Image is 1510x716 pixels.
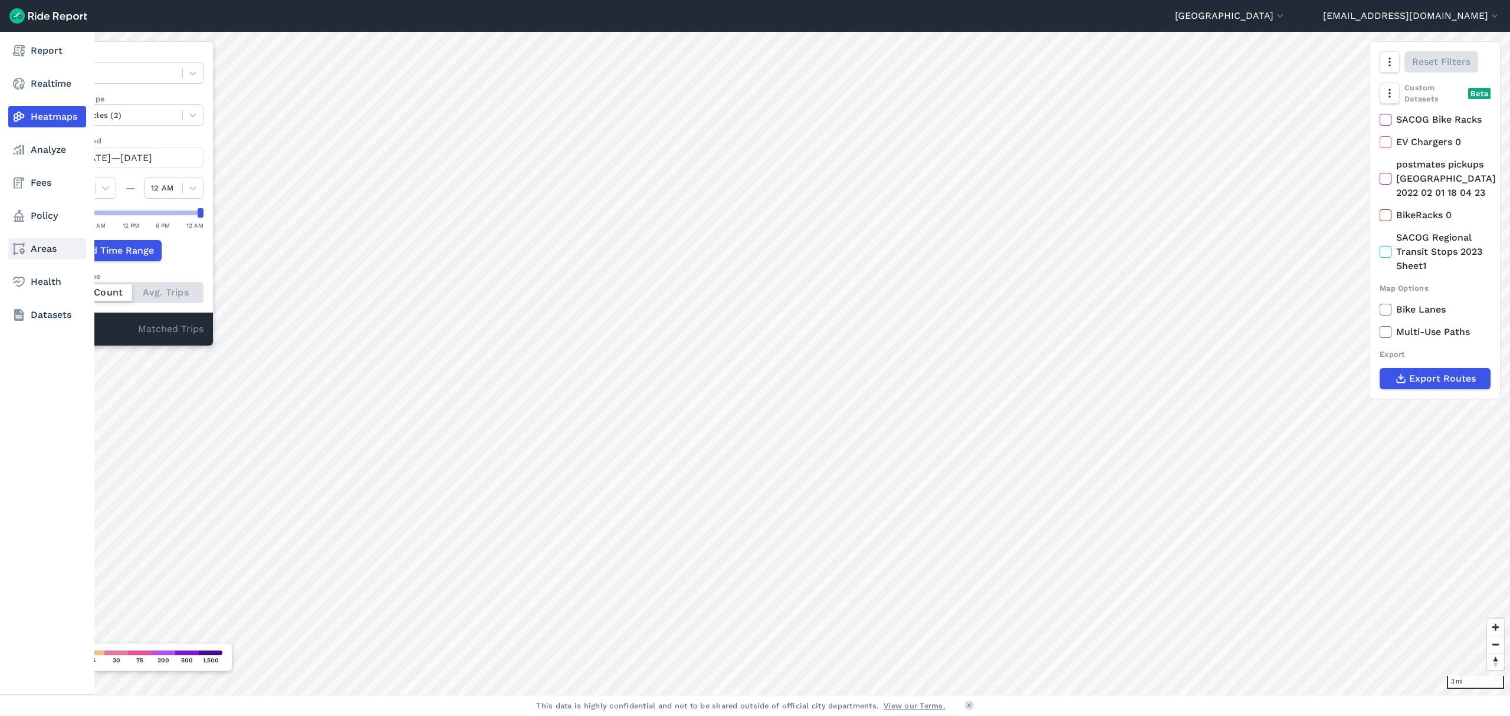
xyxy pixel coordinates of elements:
[8,238,86,260] a: Areas
[1380,349,1491,360] div: Export
[57,240,162,261] button: Add Time Range
[48,313,213,346] div: Matched Trips
[79,152,152,163] span: [DATE]—[DATE]
[1380,303,1491,317] label: Bike Lanes
[1447,676,1504,689] div: 3 mi
[1380,325,1491,339] label: Multi-Use Paths
[57,147,203,168] button: [DATE]—[DATE]
[1468,88,1491,99] div: Beta
[1487,653,1504,670] button: Reset bearing to north
[1323,9,1501,23] button: [EMAIL_ADDRESS][DOMAIN_NAME]
[1487,619,1504,636] button: Zoom in
[57,322,138,337] div: -
[57,51,203,63] label: Data Type
[57,271,203,282] div: Count Type
[8,73,86,94] a: Realtime
[156,220,170,231] div: 6 PM
[38,32,1510,695] canvas: Map
[123,220,139,231] div: 12 PM
[1380,113,1491,127] label: SACOG Bike Racks
[9,8,87,24] img: Ride Report
[1380,283,1491,294] div: Map Options
[116,181,145,195] div: —
[8,40,86,61] a: Report
[79,244,154,258] span: Add Time Range
[8,271,86,293] a: Health
[8,172,86,193] a: Fees
[1175,9,1286,23] button: [GEOGRAPHIC_DATA]
[1409,372,1476,386] span: Export Routes
[91,220,106,231] div: 6 AM
[1380,82,1491,104] div: Custom Datasets
[1380,208,1491,222] label: BikeRacks 0
[8,106,86,127] a: Heatmaps
[186,220,203,231] div: 12 AM
[8,139,86,160] a: Analyze
[8,304,86,326] a: Datasets
[884,700,946,711] a: View our Terms.
[1404,51,1478,73] button: Reset Filters
[1412,55,1470,69] span: Reset Filters
[1380,157,1491,200] label: postmates pickups [GEOGRAPHIC_DATA] 2022 02 01 18 04 23
[1380,135,1491,149] label: EV Chargers 0
[1380,368,1491,389] button: Export Routes
[57,135,203,146] label: Data Period
[1487,636,1504,653] button: Zoom out
[1380,231,1491,273] label: SACOG Regional Transit Stops 2023 Sheet1
[57,93,203,104] label: Vehicle Type
[8,205,86,226] a: Policy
